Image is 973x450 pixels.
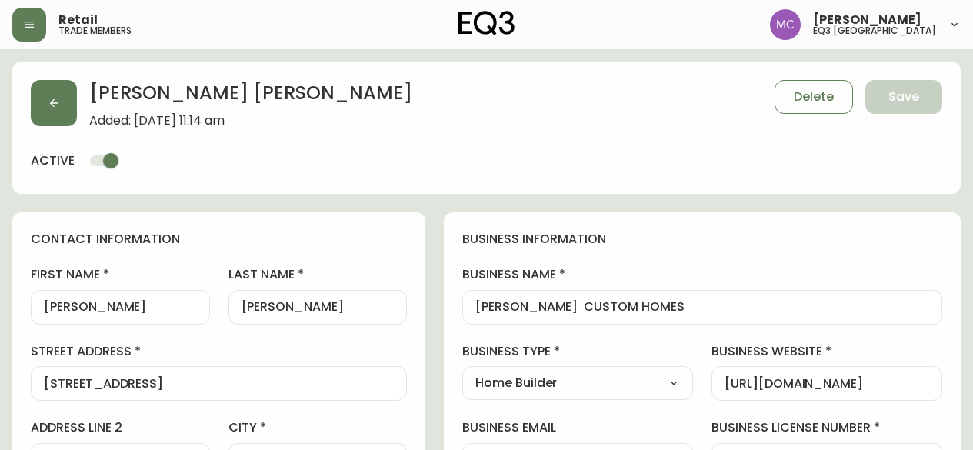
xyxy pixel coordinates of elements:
label: street address [31,343,407,360]
h5: trade members [58,26,132,35]
label: business type [462,343,693,360]
label: business license number [711,419,942,436]
label: first name [31,266,210,283]
span: Added: [DATE] 11:14 am [89,114,412,128]
img: 6dbdb61c5655a9a555815750a11666cc [770,9,801,40]
label: business name [462,266,942,283]
h4: active [31,152,75,169]
h4: business information [462,231,942,248]
span: Retail [58,14,98,26]
label: address line 2 [31,419,210,436]
label: business website [711,343,942,360]
button: Delete [775,80,853,114]
span: [PERSON_NAME] [813,14,921,26]
label: city [228,419,408,436]
label: business email [462,419,693,436]
input: https://www.designshop.com [725,376,929,391]
label: last name [228,266,408,283]
span: Delete [794,88,834,105]
h5: eq3 [GEOGRAPHIC_DATA] [813,26,936,35]
h4: contact information [31,231,407,248]
img: logo [458,11,515,35]
h2: [PERSON_NAME] [PERSON_NAME] [89,80,412,114]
